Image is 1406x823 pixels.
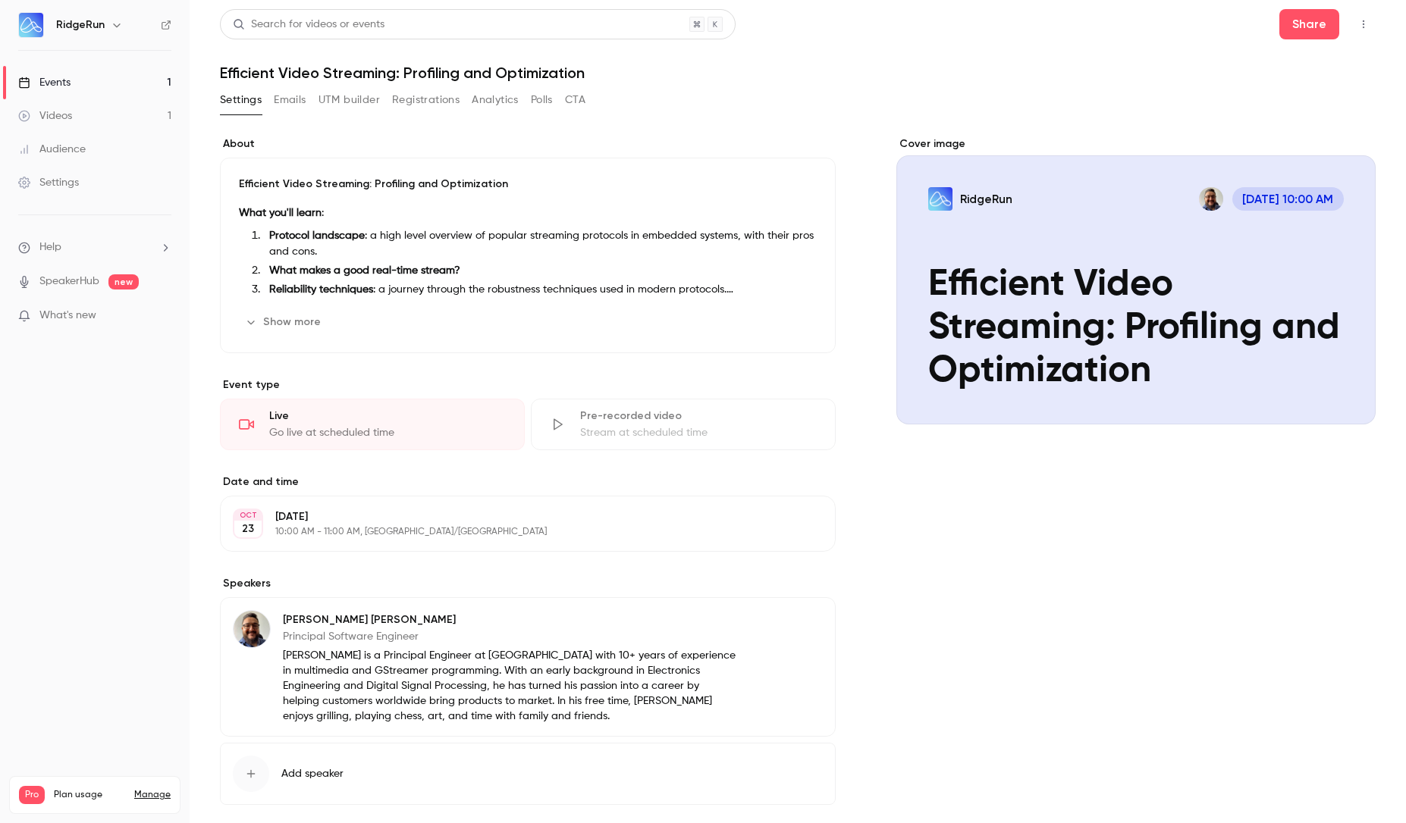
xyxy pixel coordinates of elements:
li: : a high level overview of popular streaming protocols in embedded systems, with their pros and c... [263,228,817,260]
button: CTA [565,88,585,112]
span: Help [39,239,61,255]
button: Analytics [472,88,519,112]
p: 23 [242,521,254,537]
div: Pre-recorded videoStream at scheduled time [531,399,836,450]
h6: RidgeRun [56,17,105,33]
span: Add speaker [281,766,344,781]
span: What's new [39,308,96,324]
p: 10:00 AM - 11:00 AM, [GEOGRAPHIC_DATA]/[GEOGRAPHIC_DATA] [275,526,755,538]
div: Go live at scheduled time [269,425,506,440]
div: Search for videos or events [233,17,384,33]
p: Principal Software Engineer [283,629,737,644]
button: UTM builder [319,88,380,112]
span: new [108,274,139,289]
div: Events [18,75,71,90]
button: Show more [239,310,330,334]
div: OCT [234,510,262,521]
strong: What makes a good real-time stream? [269,265,460,276]
p: : [239,204,817,222]
p: [DATE] [275,509,755,524]
button: Registrations [392,88,460,112]
button: Settings [220,88,262,112]
img: RidgeRun [19,13,43,37]
strong: What you'll learn [239,208,322,218]
button: Add speaker [220,743,836,805]
h1: Efficient Video Streaming: Profiling and Optimization [220,64,1376,82]
label: Speakers [220,576,836,591]
button: Polls [531,88,553,112]
button: Share [1279,9,1339,39]
p: Event type [220,377,836,393]
button: Emails [274,88,306,112]
div: Live [269,408,506,424]
span: Pro [19,786,45,804]
strong: Protocol landscape [269,230,365,241]
p: [PERSON_NAME] [PERSON_NAME] [283,612,737,627]
div: Stream at scheduled time [580,425,817,440]
div: LiveGo live at scheduled time [220,399,525,450]
div: Settings [18,175,79,190]
li: help-dropdown-opener [18,239,171,255]
a: SpeakerHub [39,274,99,289]
label: About [220,136,836,152]
p: [PERSON_NAME] is a Principal Engineer at [GEOGRAPHIC_DATA] with 10+ years of experience in multim... [283,648,737,724]
label: Cover image [896,136,1376,152]
section: Cover image [896,136,1376,424]
div: Audience [18,142,86,157]
div: Michael Grüner[PERSON_NAME] [PERSON_NAME]Principal Software Engineer[PERSON_NAME] is a Principal ... [220,597,836,737]
label: Date and time [220,474,836,490]
div: Videos [18,108,72,124]
strong: Reliability techniques [269,284,373,295]
li: : a journey through the robustness techniques used in modern protocols. [263,282,817,298]
p: Efficient Video Streaming: Profiling and Optimization [239,177,817,192]
a: Manage [134,789,171,801]
span: Plan usage [54,789,125,801]
img: Michael Grüner [234,611,270,647]
div: Pre-recorded video [580,408,817,424]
